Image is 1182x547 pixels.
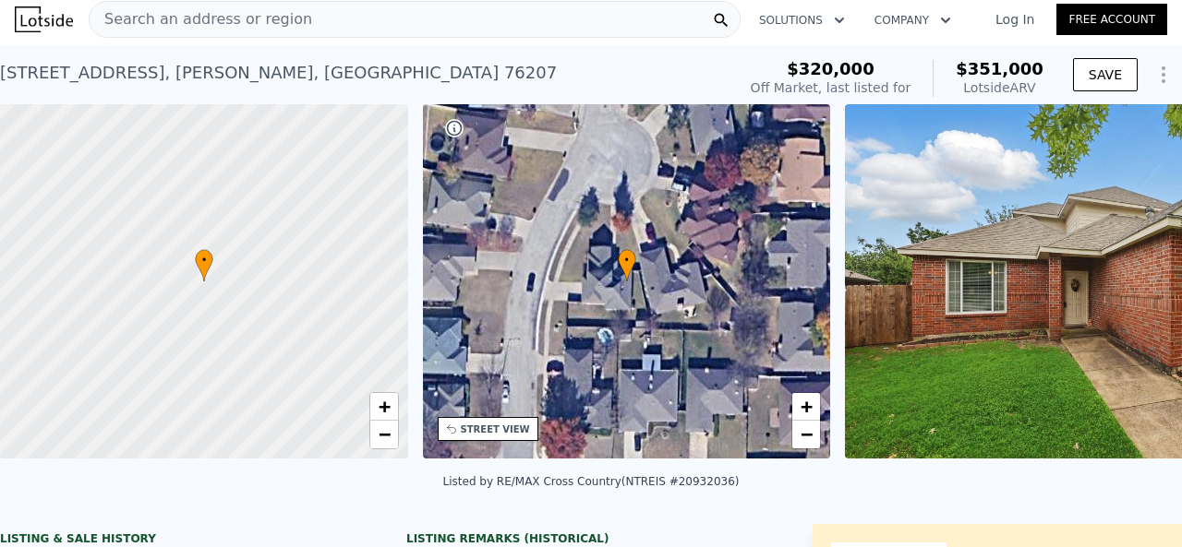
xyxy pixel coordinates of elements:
[378,395,390,418] span: +
[195,249,213,281] div: •
[370,421,398,448] a: Zoom out
[801,422,813,446] span: −
[792,421,820,448] a: Zoom out
[1073,58,1138,91] button: SAVE
[443,475,740,488] div: Listed by RE/MAX Cross Country (NTREIS #20932036)
[1145,56,1182,93] button: Show Options
[461,422,530,436] div: STREET VIEW
[801,395,813,418] span: +
[1056,4,1167,35] a: Free Account
[618,249,636,281] div: •
[787,59,874,78] span: $320,000
[378,422,390,446] span: −
[956,59,1043,78] span: $351,000
[792,393,820,421] a: Zoom in
[751,78,911,97] div: Off Market, last listed for
[195,252,213,268] span: •
[90,8,312,30] span: Search an address or region
[956,78,1043,97] div: Lotside ARV
[744,4,860,37] button: Solutions
[15,6,73,32] img: Lotside
[406,531,776,546] div: Listing Remarks (Historical)
[973,10,1056,29] a: Log In
[618,252,636,268] span: •
[370,393,398,421] a: Zoom in
[860,4,966,37] button: Company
